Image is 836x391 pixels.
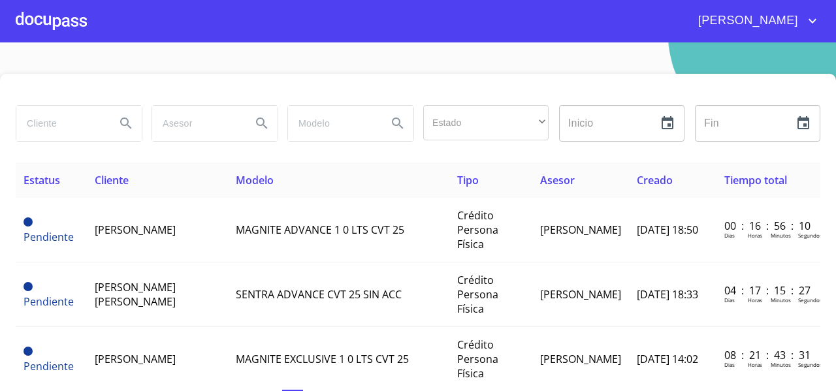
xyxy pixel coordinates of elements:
span: Pendiente [24,359,74,373]
span: [PERSON_NAME] [95,352,176,366]
span: [PERSON_NAME] [540,352,621,366]
span: Cliente [95,173,129,187]
span: MAGNITE ADVANCE 1 0 LTS CVT 25 [236,223,404,237]
span: [PERSON_NAME] [540,223,621,237]
span: Tipo [457,173,479,187]
span: Pendiente [24,347,33,356]
p: Minutos [771,296,791,304]
span: Modelo [236,173,274,187]
p: Minutos [771,361,791,368]
p: Horas [748,232,762,239]
p: Dias [724,296,735,304]
span: Asesor [540,173,575,187]
p: Horas [748,296,762,304]
button: account of current user [688,10,820,31]
p: 04 : 17 : 15 : 27 [724,283,812,298]
div: ​ [423,105,549,140]
span: Crédito Persona Física [457,337,498,381]
span: MAGNITE EXCLUSIVE 1 0 LTS CVT 25 [236,352,409,366]
span: Tiempo total [724,173,787,187]
p: 00 : 16 : 56 : 10 [724,219,812,233]
span: [DATE] 18:50 [637,223,698,237]
span: Crédito Persona Física [457,273,498,316]
p: Segundos [798,361,822,368]
span: [DATE] 18:33 [637,287,698,302]
button: Search [246,108,278,139]
span: SENTRA ADVANCE CVT 25 SIN ACC [236,287,402,302]
button: Search [382,108,413,139]
span: [PERSON_NAME] [688,10,805,31]
p: Segundos [798,232,822,239]
p: Dias [724,232,735,239]
p: Dias [724,361,735,368]
span: Pendiente [24,217,33,227]
p: 08 : 21 : 43 : 31 [724,348,812,362]
p: Segundos [798,296,822,304]
span: Pendiente [24,294,74,309]
span: Creado [637,173,673,187]
button: Search [110,108,142,139]
input: search [288,106,377,141]
span: Estatus [24,173,60,187]
p: Minutos [771,232,791,239]
span: [DATE] 14:02 [637,352,698,366]
span: [PERSON_NAME] [540,287,621,302]
span: [PERSON_NAME] [PERSON_NAME] [95,280,176,309]
span: [PERSON_NAME] [95,223,176,237]
input: search [16,106,105,141]
span: Crédito Persona Física [457,208,498,251]
p: Horas [748,361,762,368]
span: Pendiente [24,282,33,291]
input: search [152,106,241,141]
span: Pendiente [24,230,74,244]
